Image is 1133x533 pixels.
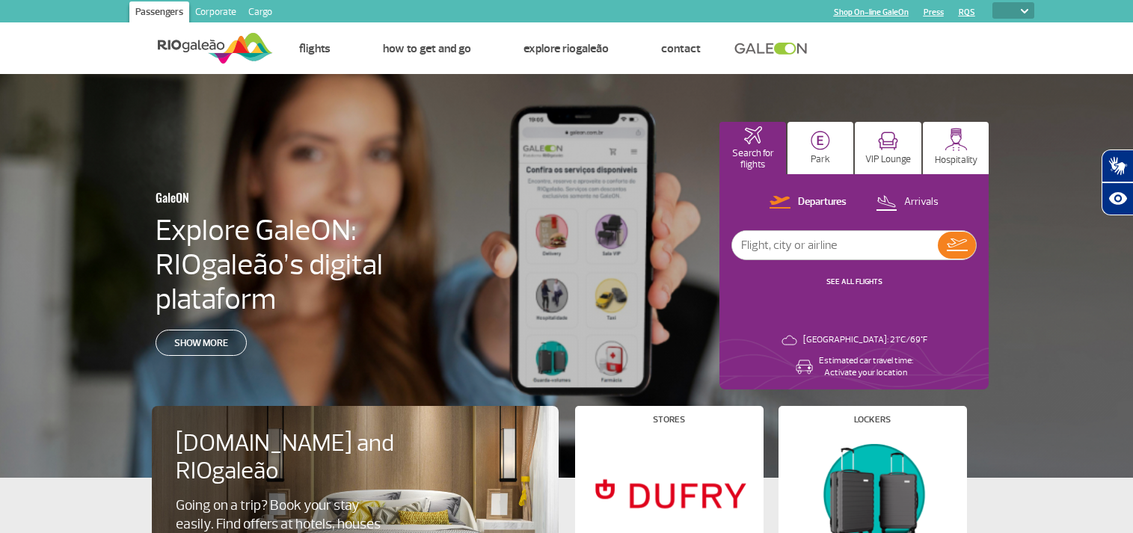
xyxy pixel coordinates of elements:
[744,126,762,144] img: airplaneHomeActive.svg
[156,213,479,316] h4: Explore GaleON: RIOgaleão’s digital plataform
[176,430,414,485] h4: [DOMAIN_NAME] and RIOgaleão
[945,128,968,151] img: hospitality.svg
[383,41,471,56] a: How to get and go
[935,155,977,166] p: Hospitality
[1102,182,1133,215] button: Abrir recursos assistivos.
[523,41,609,56] a: Explore RIOgaleão
[299,41,331,56] a: Flights
[822,276,887,288] button: SEE ALL FLIGHTS
[1102,150,1133,182] button: Abrir tradutor de língua de sinais.
[242,1,278,25] a: Cargo
[727,148,779,170] p: Search for flights
[798,195,847,209] p: Departures
[904,195,939,209] p: Arrivals
[156,182,405,213] h3: GaleON
[765,193,851,212] button: Departures
[189,1,242,25] a: Corporate
[811,131,830,150] img: carParkingHome.svg
[732,231,938,259] input: Flight, city or airline
[826,277,882,286] a: SEE ALL FLIGHTS
[156,330,247,356] a: Show more
[129,1,189,25] a: Passengers
[924,7,944,17] a: Press
[819,355,913,379] p: Estimated car travel time: Activate your location
[959,7,975,17] a: RQS
[719,122,786,174] button: Search for flights
[811,154,830,165] p: Park
[854,416,891,424] h4: Lockers
[834,7,909,17] a: Shop On-line GaleOn
[653,416,685,424] h4: Stores
[1102,150,1133,215] div: Plugin de acessibilidade da Hand Talk.
[871,193,943,212] button: Arrivals
[855,122,921,174] button: VIP Lounge
[865,154,911,165] p: VIP Lounge
[803,334,927,346] p: [GEOGRAPHIC_DATA]: 21°C/69°F
[787,122,854,174] button: Park
[923,122,989,174] button: Hospitality
[661,41,701,56] a: Contact
[878,132,898,150] img: vipRoom.svg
